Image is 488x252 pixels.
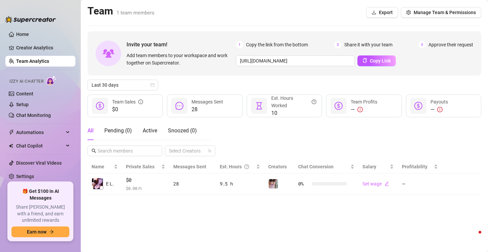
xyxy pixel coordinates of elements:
span: question-circle [244,163,249,170]
span: copy [362,58,367,63]
span: Chat Copilot [16,140,64,151]
span: setting [406,10,411,15]
img: E L [92,178,103,189]
span: 1 [236,41,243,48]
a: Chat Monitoring [16,113,51,118]
span: Add team members to your workspace and work together on Supercreator. [127,52,233,67]
span: search [92,149,96,153]
span: edit [384,181,389,186]
span: hourglass [255,102,263,110]
span: Izzy AI Chatter [9,78,43,85]
div: — [430,106,448,114]
iframe: Intercom live chat [465,229,481,245]
div: All [88,127,94,135]
span: Profitability [402,164,427,169]
th: Creators [264,160,294,173]
a: Content [16,91,33,96]
span: exclamation-circle [437,107,443,112]
span: download [372,10,376,15]
span: $ 0.00 /h [126,185,165,192]
div: Team Sales [112,98,143,106]
a: Team Analytics [16,58,49,64]
span: 28 [191,106,223,114]
a: Home [16,32,29,37]
span: Approve their request [428,41,473,48]
span: thunderbolt [9,130,14,135]
img: logo-BBDzfeDw.svg [5,16,56,23]
th: Name [88,160,122,173]
span: question-circle [312,94,316,109]
span: info-circle [138,98,143,106]
a: Discover Viral Videos [16,160,62,166]
span: message [175,102,183,110]
div: 9.5 h [220,180,260,187]
span: dollar-circle [414,102,422,110]
span: Messages Sent [191,99,223,104]
span: Salary [362,164,376,169]
span: 10 [271,109,316,117]
span: Name [92,163,112,170]
span: 3 [418,41,426,48]
div: Est. Hours [220,163,255,170]
button: Export [366,7,398,18]
span: Manage Team & Permissions [414,10,476,15]
span: dollar-circle [96,102,104,110]
span: Last 30 days [92,80,154,90]
span: exclamation-circle [357,107,363,112]
a: Set wageedit [362,181,389,186]
span: Copy Link [370,58,391,64]
span: Automations [16,127,64,138]
span: Copy the link from the bottom [246,41,308,48]
span: $0 [126,176,165,184]
a: Creator Analytics [16,42,70,53]
span: team [208,149,212,153]
a: Setup [16,102,29,107]
span: Earn now [27,229,46,235]
button: Earn nowarrow-right [11,226,69,237]
span: Messages Sent [173,164,206,169]
div: — [351,106,377,114]
img: AI Chatter [46,76,57,85]
span: Snoozed ( 0 ) [168,127,197,134]
span: arrow-right [49,229,54,234]
div: 28 [173,180,212,187]
span: Team Profits [351,99,377,104]
span: Active [143,127,157,134]
span: calendar [150,83,154,87]
span: E L. [106,180,114,187]
span: Export [379,10,393,15]
button: Manage Team & Permissions [401,7,481,18]
span: 0 % [298,180,309,187]
span: Private Sales [126,164,154,169]
div: Pending ( 0 ) [104,127,132,135]
button: Copy Link [357,55,396,66]
span: 1 team members [116,10,154,16]
span: Share it with your team [344,41,392,48]
a: Settings [16,174,34,179]
span: Invite your team! [127,40,236,49]
input: Search members [98,147,153,155]
span: Chat Conversion [298,164,334,169]
span: $0 [112,106,143,114]
span: 🎁 Get $100 in AI Messages [11,188,69,201]
span: dollar-circle [335,102,343,110]
img: Chat Copilot [9,143,13,148]
span: Payouts [430,99,448,104]
td: — [398,173,442,195]
div: Est. Hours Worked [271,94,316,109]
span: 2 [334,41,342,48]
h2: Team [88,5,154,17]
img: Misty [269,179,278,188]
span: Share [PERSON_NAME] with a friend, and earn unlimited rewards [11,204,69,224]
